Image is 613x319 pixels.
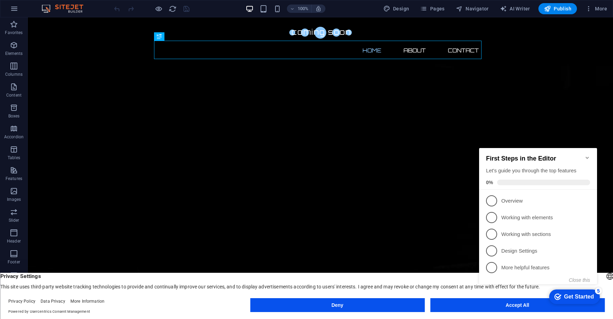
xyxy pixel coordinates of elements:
[383,5,409,12] span: Design
[168,5,177,13] button: reload
[3,71,121,88] li: Working with elements
[154,5,163,13] button: Click here to leave preview mode and continue editing
[10,42,21,47] span: 0%
[4,134,24,140] p: Accordion
[297,5,308,13] h6: 100%
[8,113,20,119] p: Boxes
[25,126,108,133] p: More helpful features
[456,5,489,12] span: Navigator
[9,218,19,223] p: Slider
[8,259,20,265] p: Footer
[7,197,21,202] p: Images
[585,5,607,12] span: More
[420,5,444,12] span: Pages
[7,238,21,244] p: Header
[381,3,412,14] button: Design
[25,109,108,117] p: Design Settings
[73,152,124,166] div: Get Started 5 items remaining, 0% complete
[3,88,121,105] li: Working with sections
[40,5,92,13] img: Editor Logo
[119,149,126,156] div: 5
[6,92,22,98] p: Content
[417,3,447,14] button: Pages
[497,3,533,14] button: AI Writer
[25,59,108,67] p: Overview
[5,72,23,77] p: Columns
[5,51,23,56] p: Elements
[88,156,118,162] div: Get Started
[169,5,177,13] i: Reload page
[10,29,114,36] div: Let's guide you through the top features
[381,3,412,14] div: Design (Ctrl+Alt+Y)
[25,76,108,83] p: Working with elements
[582,3,610,14] button: More
[3,121,121,138] li: More helpful features
[538,3,577,14] button: Publish
[3,55,121,71] li: Overview
[500,5,530,12] span: AI Writer
[315,6,322,12] i: On resize automatically adjust zoom level to fit chosen device.
[6,176,22,181] p: Features
[8,155,20,161] p: Tables
[108,17,114,23] div: Minimize checklist
[93,139,114,145] button: Close this
[544,5,571,12] span: Publish
[25,93,108,100] p: Working with sections
[287,5,312,13] button: 100%
[453,3,492,14] button: Navigator
[5,30,23,35] p: Favorites
[3,105,121,121] li: Design Settings
[10,17,114,24] h2: First Steps in the Editor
